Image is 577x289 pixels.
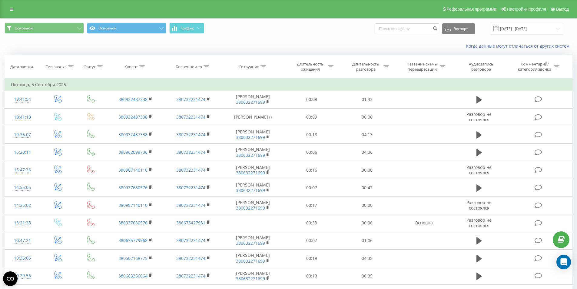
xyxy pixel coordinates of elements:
div: Название схемы переадресации [406,62,438,72]
td: 00:16 [284,161,340,179]
td: 00:35 [340,267,395,285]
div: 14:35:02 [11,200,34,211]
div: Тип звонка [46,64,67,69]
td: 01:33 [340,91,395,108]
td: Пятница, 5 Сентября 2025 [5,79,572,91]
a: 380732231474 [176,149,205,155]
div: Open Intercom Messenger [556,255,571,269]
div: Аудиозапись разговора [461,62,501,72]
a: 380732231474 [176,132,205,137]
a: 380632271699 [236,170,265,176]
td: 01:06 [340,232,395,249]
a: 380732231474 [176,114,205,120]
div: Длительность разговора [350,62,382,72]
div: Статус [84,64,96,69]
td: 00:18 [284,126,340,143]
a: 380632271699 [236,187,265,193]
td: [PERSON_NAME] [222,250,284,267]
a: 380937680576 [118,185,148,190]
div: Бизнес номер [176,64,202,69]
td: 00:17 [284,197,340,214]
td: [PERSON_NAME] [222,232,284,249]
td: 00:00 [340,214,395,232]
div: 19:41:19 [11,111,34,123]
a: Когда данные могут отличаться от других систем [466,43,572,49]
td: 00:09 [284,108,340,126]
button: Экспорт [442,23,475,34]
td: 00:08 [284,91,340,108]
div: Комментарий/категория звонка [517,62,552,72]
div: 16:20:11 [11,146,34,158]
div: Сотрудник [239,64,259,69]
span: Реферальная программа [446,7,496,12]
a: 380932487338 [118,96,148,102]
td: 04:38 [340,250,395,267]
a: 380732231474 [176,237,205,243]
a: 380635779968 [118,237,148,243]
div: 10:36:06 [11,252,34,264]
div: 19:41:54 [11,93,34,105]
a: 380732231474 [176,185,205,190]
div: 10:29:56 [11,270,34,282]
td: 00:00 [340,197,395,214]
td: Основна [395,214,452,232]
td: [PERSON_NAME] [222,126,284,143]
td: 04:13 [340,126,395,143]
a: 380987140110 [118,202,148,208]
a: 380632271699 [236,258,265,264]
td: 00:07 [284,232,340,249]
button: Основной [87,23,166,34]
a: 380732231474 [176,273,205,279]
a: 380732231474 [176,202,205,208]
span: Настройки профиля [507,7,546,12]
div: 14:55:05 [11,182,34,193]
div: Клиент [124,64,138,69]
a: 380732231474 [176,96,205,102]
div: 10:47:21 [11,235,34,247]
a: 380937680576 [118,220,148,226]
span: Разговор не состоялся [466,164,492,176]
td: 00:00 [340,108,395,126]
button: Основной [5,23,84,34]
span: Разговор не состоялся [466,111,492,123]
span: Разговор не состоялся [466,217,492,228]
td: [PERSON_NAME] [222,179,284,197]
a: 380932487338 [118,132,148,137]
a: 380632271699 [236,240,265,246]
td: [PERSON_NAME] () [222,108,284,126]
td: [PERSON_NAME] [222,91,284,108]
td: 04:06 [340,143,395,161]
a: 380632271699 [236,152,265,158]
a: 380732231474 [176,167,205,173]
td: [PERSON_NAME] [222,143,284,161]
a: 380683356064 [118,273,148,279]
span: Основной [15,26,33,31]
div: 13:21:38 [11,217,34,229]
a: 380732231474 [176,255,205,261]
span: График [181,26,194,30]
td: 00:07 [284,179,340,197]
a: 380962098736 [118,149,148,155]
td: 00:47 [340,179,395,197]
td: 00:06 [284,143,340,161]
td: 00:19 [284,250,340,267]
button: График [169,23,204,34]
td: [PERSON_NAME] [222,161,284,179]
button: Open CMP widget [3,271,18,286]
a: 380632271699 [236,205,265,211]
td: [PERSON_NAME] [222,197,284,214]
span: Разговор не состоялся [466,200,492,211]
div: 19:36:07 [11,129,34,141]
td: 00:13 [284,267,340,285]
a: 380932487338 [118,114,148,120]
a: 380632271699 [236,99,265,105]
td: [PERSON_NAME] [222,267,284,285]
a: 380987140110 [118,167,148,173]
div: 15:47:36 [11,164,34,176]
input: Поиск по номеру [375,23,439,34]
a: 380502168775 [118,255,148,261]
a: 380632271699 [236,276,265,281]
a: 380675427981 [176,220,205,226]
td: 00:00 [340,161,395,179]
span: Выход [556,7,569,12]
